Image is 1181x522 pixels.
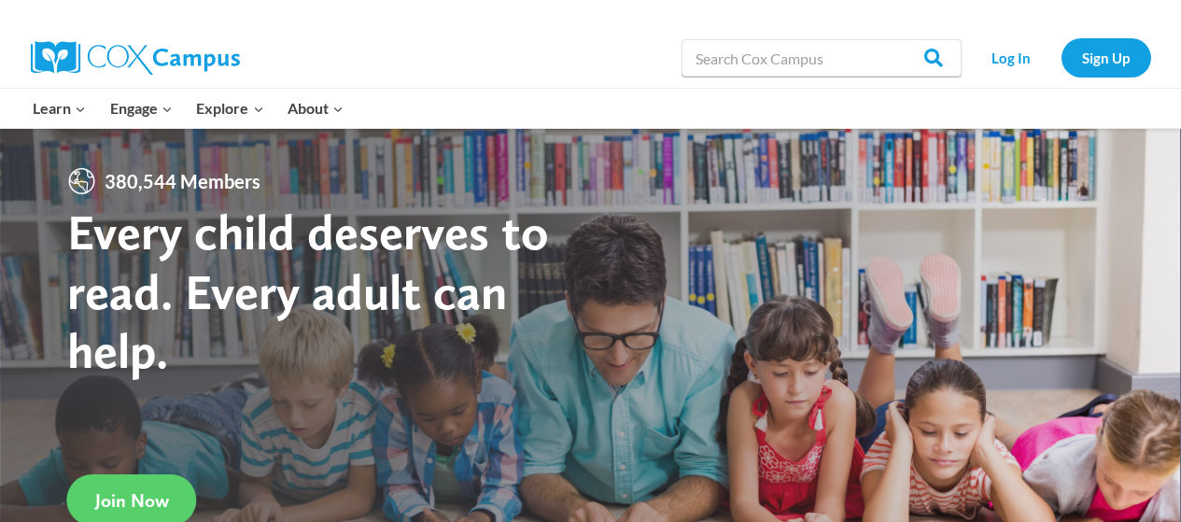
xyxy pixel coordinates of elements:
a: Sign Up [1061,38,1151,77]
span: Join Now [95,489,169,512]
a: Log In [971,38,1052,77]
span: Explore [196,96,263,120]
img: Cox Campus [31,41,240,75]
span: 380,544 Members [97,166,268,196]
span: About [288,96,344,120]
nav: Primary Navigation [21,89,356,128]
nav: Secondary Navigation [971,38,1151,77]
input: Search Cox Campus [682,39,962,77]
span: Learn [33,96,86,120]
strong: Every child deserves to read. Every adult can help. [67,202,549,380]
span: Engage [110,96,173,120]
